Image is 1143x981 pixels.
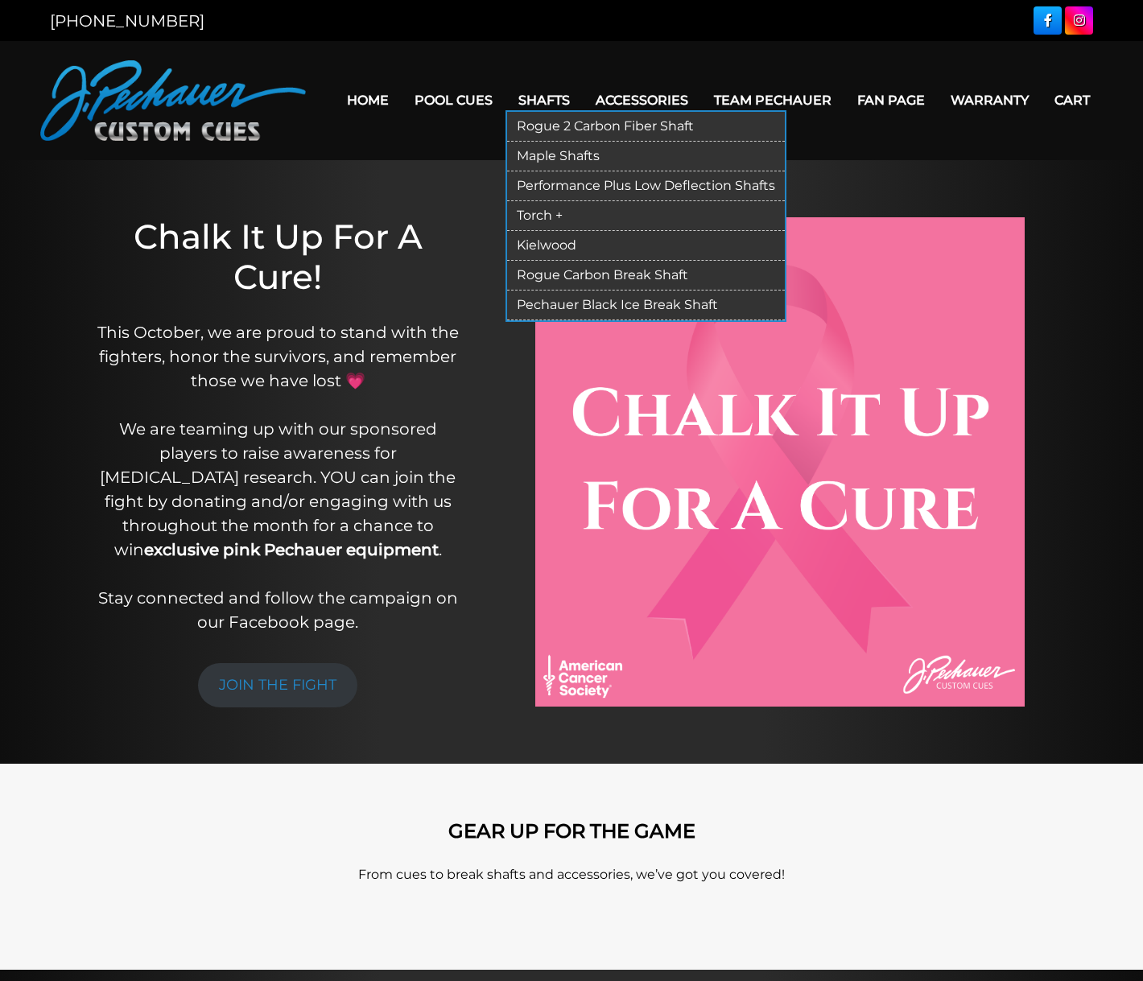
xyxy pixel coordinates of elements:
a: Kielwood [507,231,785,261]
a: Torch + [507,201,785,231]
img: Pechauer Custom Cues [40,60,306,141]
strong: exclusive pink Pechauer equipment [144,540,439,559]
a: Performance Plus Low Deflection Shafts [507,171,785,201]
a: Cart [1042,80,1103,121]
h1: Chalk It Up For A Cure! [94,216,462,298]
a: [PHONE_NUMBER] [50,11,204,31]
a: Shafts [505,80,583,121]
p: From cues to break shafts and accessories, we’ve got you covered! [113,865,1030,884]
a: Team Pechauer [701,80,844,121]
a: Accessories [583,80,701,121]
strong: GEAR UP FOR THE GAME [448,819,695,843]
a: Home [334,80,402,121]
a: Fan Page [844,80,938,121]
a: Pechauer Black Ice Break Shaft [507,291,785,320]
a: JOIN THE FIGHT [198,663,357,707]
a: Pool Cues [402,80,505,121]
a: Maple Shafts [507,142,785,171]
p: This October, we are proud to stand with the fighters, honor the survivors, and remember those we... [94,320,462,634]
a: Rogue Carbon Break Shaft [507,261,785,291]
a: Rogue 2 Carbon Fiber Shaft [507,112,785,142]
a: Warranty [938,80,1042,121]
